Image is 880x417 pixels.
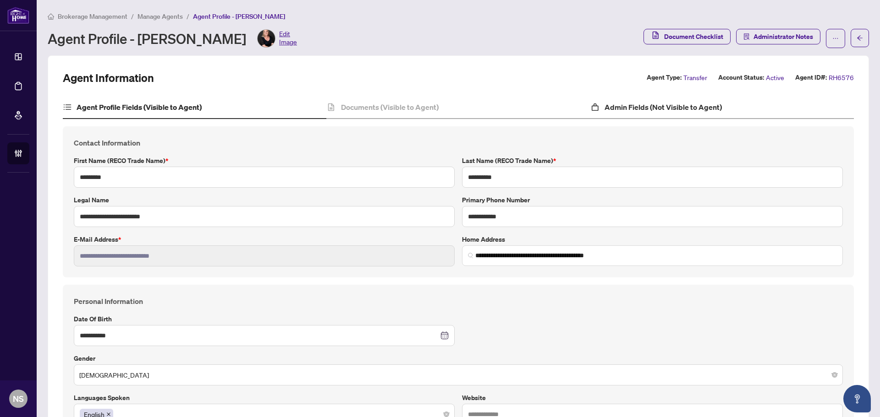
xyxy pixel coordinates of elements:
[795,72,827,83] label: Agent ID#:
[48,29,297,48] div: Agent Profile - [PERSON_NAME]
[74,353,843,363] label: Gender
[643,29,731,44] button: Document Checklist
[74,195,455,205] label: Legal Name
[193,12,285,21] span: Agent Profile - [PERSON_NAME]
[279,29,297,48] span: Edit Image
[187,11,189,22] li: /
[341,102,439,113] h4: Documents (Visible to Agent)
[74,314,455,324] label: Date of Birth
[48,13,54,20] span: home
[74,234,455,244] label: E-mail Address
[829,72,854,83] span: RH6576
[258,30,275,47] img: Profile Icon
[462,156,843,166] label: Last Name (RECO Trade Name)
[13,392,24,405] span: NS
[462,195,843,205] label: Primary Phone Number
[736,29,820,44] button: Administrator Notes
[74,137,843,148] h4: Contact Information
[74,156,455,166] label: First Name (RECO Trade Name)
[74,296,843,307] h4: Personal Information
[131,11,134,22] li: /
[462,234,843,244] label: Home Address
[74,393,455,403] label: Languages spoken
[843,385,871,412] button: Open asap
[468,253,473,258] img: search_icon
[753,29,813,44] span: Administrator Notes
[462,393,843,403] label: Website
[857,35,863,41] span: arrow-left
[79,366,837,384] span: Female
[137,12,183,21] span: Manage Agents
[743,33,750,40] span: solution
[106,412,111,417] span: close
[605,102,722,113] h4: Admin Fields (Not Visible to Agent)
[832,35,839,42] span: ellipsis
[683,72,707,83] span: Transfer
[77,102,202,113] h4: Agent Profile Fields (Visible to Agent)
[647,72,682,83] label: Agent Type:
[832,372,837,378] span: close-circle
[444,412,449,417] span: close-circle
[664,29,723,44] span: Document Checklist
[7,7,29,24] img: logo
[58,12,127,21] span: Brokerage Management
[63,70,154,85] h2: Agent Information
[766,72,784,83] span: Active
[718,72,764,83] label: Account Status:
